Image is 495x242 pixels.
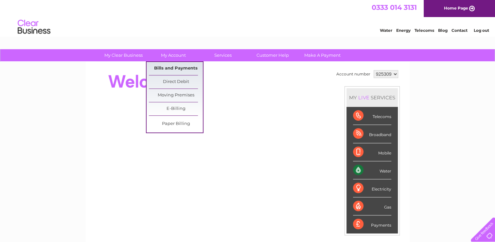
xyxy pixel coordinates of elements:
a: Bills and Payments [149,62,203,75]
a: My Account [146,49,200,61]
a: Make A Payment [295,49,349,61]
a: Log out [473,28,489,33]
div: Mobile [353,143,391,161]
div: Telecoms [353,107,391,125]
a: Water [380,28,392,33]
a: 0333 014 3131 [372,3,417,11]
a: My Clear Business [97,49,150,61]
a: Customer Help [246,49,300,61]
a: Moving Premises [149,89,203,102]
div: MY SERVICES [346,88,398,107]
div: Payments [353,215,391,233]
a: Paper Billing [149,117,203,131]
a: Telecoms [415,28,434,33]
div: Clear Business is a trading name of Verastar Limited (registered in [GEOGRAPHIC_DATA] No. 3667643... [93,4,402,32]
a: Services [196,49,250,61]
img: logo.png [17,17,51,37]
a: Energy [396,28,411,33]
div: LIVE [357,94,371,101]
a: Contact [451,28,468,33]
a: Blog [438,28,448,33]
div: Water [353,161,391,179]
a: E-Billing [149,102,203,115]
td: Account number [335,69,372,80]
a: Direct Debit [149,75,203,89]
div: Broadband [353,125,391,143]
div: Electricity [353,179,391,197]
div: Gas [353,197,391,215]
